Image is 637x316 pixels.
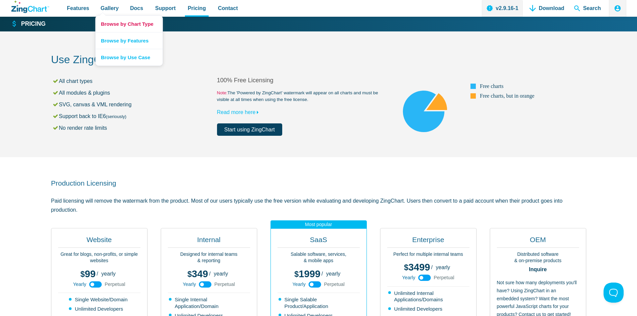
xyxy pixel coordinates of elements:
[81,269,96,279] span: 99
[52,112,217,121] li: Support back to IE6
[292,282,305,287] span: Yearly
[67,4,89,13] span: Features
[217,90,228,95] span: Note:
[214,282,235,287] span: Perpetual
[51,179,586,188] h2: Production Licensing
[11,1,49,13] a: ZingChart Logo. Click to return to the homepage
[497,235,579,248] h2: OEM
[387,251,469,258] p: Perfect for multiple internal teams
[278,251,360,264] p: Salable software, services, & mobile apps
[58,251,140,264] p: Great for blogs, non-profits, or simple websites
[278,235,360,248] h2: SaaS
[217,109,262,115] a: Read more here
[388,290,469,303] li: Unlimited Internal Applications/Domains
[97,271,98,277] span: /
[402,275,415,280] span: Yearly
[52,123,217,132] li: No render rate limits
[73,282,86,287] span: Yearly
[497,267,579,272] strong: Inquire
[105,282,125,287] span: Perpetual
[130,4,143,13] span: Docs
[436,265,450,270] span: yearly
[187,269,208,279] span: 349
[51,196,586,214] p: Paid licensing will remove the watermark from the product. Most of our users typically use the fr...
[52,88,217,97] li: All modules & plugins
[96,49,163,66] a: Browse by Use Case
[69,296,130,303] li: Single Website/Domain
[387,235,469,248] h2: Enterprise
[324,282,345,287] span: Perpetual
[604,283,624,303] iframe: Toggle Customer Support
[404,262,430,273] span: 3499
[52,77,217,86] li: All chart types
[21,21,45,27] strong: Pricing
[155,4,176,13] span: Support
[168,235,250,248] h2: Internal
[326,271,340,277] span: yearly
[217,90,383,103] small: The 'Powered by ZingChart' watermark will appear on all charts and must be visible at all times w...
[214,271,228,277] span: yearly
[169,296,250,310] li: Single Internal Application/Domain
[51,53,586,68] h2: Use ZingChart for Free
[58,235,140,248] h2: Website
[106,114,126,119] small: (seriously)
[168,251,250,264] p: Designed for internal teams & reporting
[209,271,210,277] span: /
[69,306,130,312] li: Unlimited Developers
[431,265,432,270] span: /
[218,4,238,13] span: Contact
[101,271,116,277] span: yearly
[217,77,383,84] h2: 100% Free Licensing
[52,100,217,109] li: SVG, canvas & VML rendering
[217,123,282,136] a: Start using ZingChart
[388,306,469,312] li: Unlimited Developers
[294,269,320,279] span: 1999
[11,20,45,28] a: Pricing
[96,32,163,49] a: Browse by Features
[96,16,163,32] a: Browse by Chart Type
[183,282,196,287] span: Yearly
[321,271,323,277] span: /
[188,4,206,13] span: Pricing
[434,275,454,280] span: Perpetual
[101,4,119,13] span: Gallery
[497,251,579,264] p: Distributed software & on-premise products
[279,296,360,310] li: Single Salable Product/Application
